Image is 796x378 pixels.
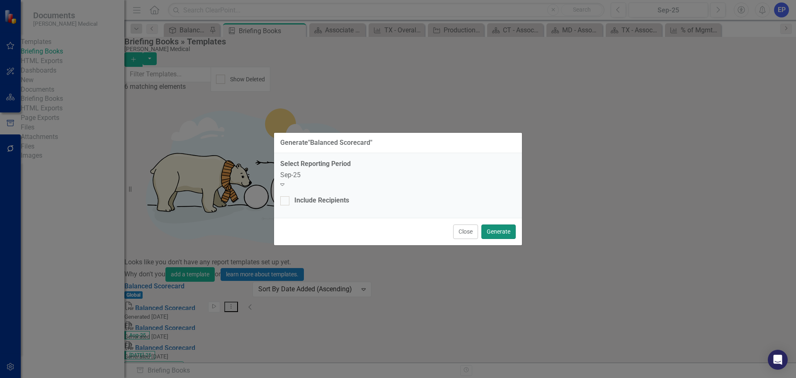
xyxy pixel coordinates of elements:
[280,171,516,180] div: Sep-25
[768,350,788,370] div: Open Intercom Messenger
[280,139,372,146] div: Generate " Balanced Scorecard "
[453,224,478,239] button: Close
[280,159,351,169] label: Select Reporting Period
[481,224,516,239] button: Generate
[294,196,349,205] div: Include Recipients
